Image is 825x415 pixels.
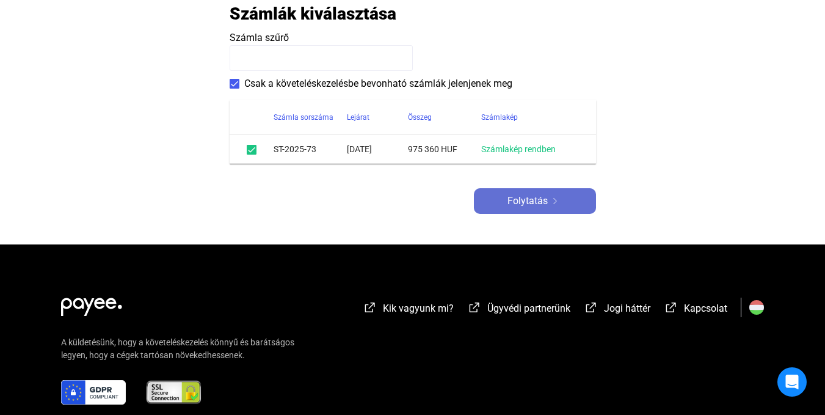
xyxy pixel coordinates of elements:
[408,134,481,164] td: 975 360 HUF
[244,76,512,91] span: Csak a követeléskezelésbe bevonható számlák jelenjenek meg
[383,303,454,314] span: Kik vagyunk mi?
[274,134,347,164] td: ST-2025-73
[584,304,650,316] a: external-link-whiteJogi háttér
[481,110,581,125] div: Számlakép
[363,301,377,314] img: external-link-white
[604,303,650,314] span: Jogi háttér
[408,110,481,125] div: Összeg
[61,291,122,316] img: white-payee-white-dot.svg
[474,188,596,214] button: Folytatásarrow-right-white
[777,367,807,397] div: Open Intercom Messenger
[347,134,408,164] td: [DATE]
[467,304,570,316] a: external-link-whiteÜgyvédi partnerünk
[145,380,202,405] img: ssl
[408,110,432,125] div: Összeg
[481,110,518,125] div: Számlakép
[363,304,454,316] a: external-link-whiteKik vagyunk mi?
[274,110,333,125] div: Számla sorszáma
[230,3,396,24] h2: Számlák kiválasztása
[548,198,562,204] img: arrow-right-white
[274,110,347,125] div: Számla sorszáma
[481,144,556,154] a: Számlakép rendben
[467,301,482,314] img: external-link-white
[347,110,408,125] div: Lejárat
[684,303,727,314] span: Kapcsolat
[584,301,598,314] img: external-link-white
[347,110,369,125] div: Lejárat
[61,380,126,405] img: gdpr
[664,304,727,316] a: external-link-whiteKapcsolat
[507,194,548,208] span: Folytatás
[664,301,678,314] img: external-link-white
[487,303,570,314] span: Ügyvédi partnerünk
[230,32,289,43] span: Számla szűrő
[749,300,764,315] img: HU.svg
